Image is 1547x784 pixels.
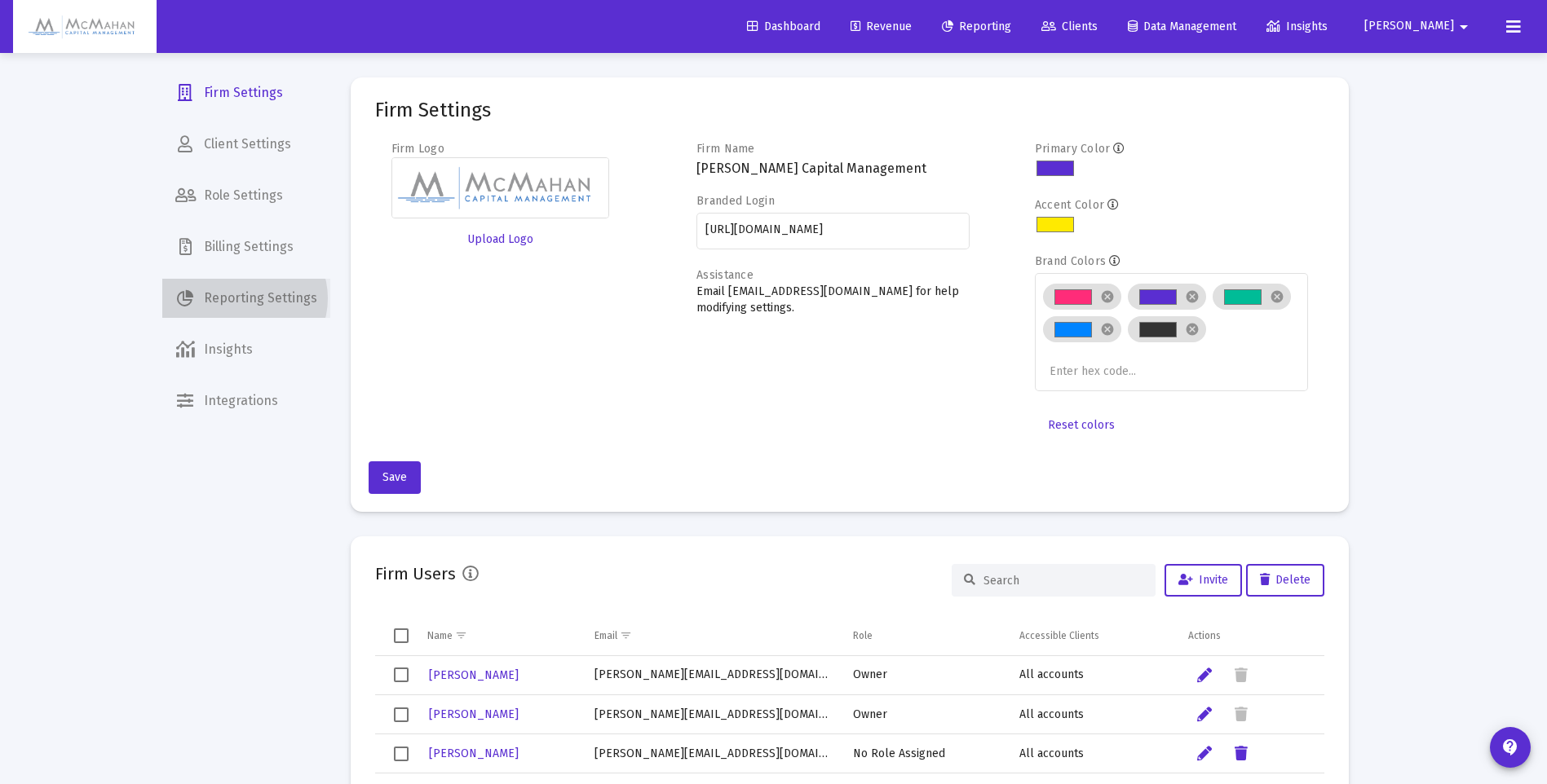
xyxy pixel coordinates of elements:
[25,11,144,43] img: Dashboard
[853,667,887,681] span: Owner
[1019,629,1099,642] div: Accessible Clients
[416,616,584,655] td: Column Name
[1188,629,1221,642] div: Actions
[391,223,610,256] button: Upload Logo
[394,747,409,761] div: Select row
[1185,289,1200,304] mat-icon: cancel
[853,629,873,642] div: Role
[1100,322,1115,337] mat-icon: cancel
[1270,289,1284,304] mat-icon: cancel
[394,707,409,722] div: Select row
[162,330,330,369] a: Insights
[853,707,887,721] span: Owner
[1165,564,1242,597] button: Invite
[429,707,519,721] span: [PERSON_NAME]
[696,284,970,316] p: Email [EMAIL_ADDRESS][DOMAIN_NAME] for help modifying settings.
[375,561,456,587] h2: Firm Users
[162,279,330,318] a: Reporting Settings
[427,703,520,726] a: [PERSON_NAME]
[1035,409,1128,442] button: Reset colors
[583,734,842,773] td: [PERSON_NAME][EMAIL_ADDRESS][DOMAIN_NAME]
[1008,616,1177,655] td: Column Accessible Clients
[394,628,409,643] div: Select all
[696,268,754,282] label: Assistance
[1019,707,1084,721] span: All accounts
[1454,11,1474,43] mat-icon: arrow_drop_down
[1028,11,1111,43] a: Clients
[853,747,945,760] span: No Role Assigned
[747,20,820,33] span: Dashboard
[427,629,453,642] div: Name
[1266,20,1328,33] span: Insights
[394,667,409,682] div: Select row
[696,194,775,208] label: Branded Login
[1364,20,1454,33] span: [PERSON_NAME]
[369,461,421,494] button: Save
[1041,20,1098,33] span: Clients
[842,616,1008,655] td: Column Role
[1253,11,1341,43] a: Insights
[467,232,533,246] span: Upload Logo
[983,574,1143,588] input: Search
[1100,289,1115,304] mat-icon: cancel
[455,629,467,641] span: Show filter options for column 'Name'
[838,11,925,43] a: Revenue
[429,747,519,760] span: [PERSON_NAME]
[429,668,519,682] span: [PERSON_NAME]
[1019,747,1084,760] span: All accounts
[942,20,1011,33] span: Reporting
[583,695,842,734] td: [PERSON_NAME][EMAIL_ADDRESS][DOMAIN_NAME]
[1260,573,1311,587] span: Delete
[583,616,842,655] td: Column Email
[375,102,491,118] mat-card-title: Firm Settings
[1050,365,1172,378] input: Enter hex code...
[1115,11,1249,43] a: Data Management
[620,629,632,641] span: Show filter options for column 'Email'
[583,656,842,695] td: [PERSON_NAME][EMAIL_ADDRESS][DOMAIN_NAME]
[162,381,330,421] a: Integrations
[851,20,912,33] span: Revenue
[162,125,330,164] a: Client Settings
[1185,322,1200,337] mat-icon: cancel
[594,629,617,642] div: Email
[929,11,1024,43] a: Reporting
[1035,198,1104,212] label: Accent Color
[1035,142,1111,156] label: Primary Color
[1501,738,1520,757] mat-icon: contact_support
[696,157,970,180] h3: [PERSON_NAME] Capital Management
[391,157,610,218] img: Firm logo
[734,11,833,43] a: Dashboard
[1035,254,1106,268] label: Brand Colors
[162,73,330,112] a: Firm Settings
[1048,418,1115,432] span: Reset colors
[1345,10,1493,42] button: [PERSON_NAME]
[1177,616,1324,655] td: Column Actions
[427,742,520,765] a: [PERSON_NAME]
[1128,20,1236,33] span: Data Management
[696,142,755,156] label: Firm Name
[391,142,445,156] label: Firm Logo
[1043,280,1299,381] mat-chip-list: Brand colors
[162,176,330,215] a: Role Settings
[162,227,330,266] a: Billing Settings
[1019,667,1084,681] span: All accounts
[1246,564,1324,597] button: Delete
[427,663,520,687] a: [PERSON_NAME]
[382,470,407,484] span: Save
[1178,573,1228,587] span: Invite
